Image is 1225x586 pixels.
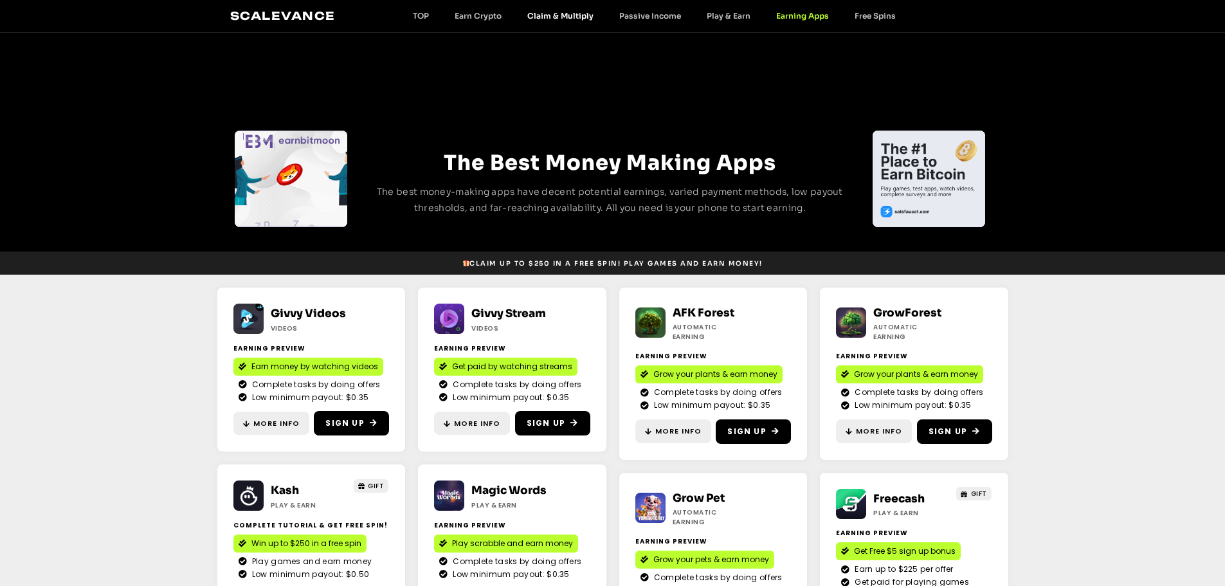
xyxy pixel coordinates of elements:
span: Sign Up [929,426,967,437]
span: Claim up to $250 in a free spin! Play games and earn money! [462,259,763,268]
a: Play scrabble and earn money [434,535,578,553]
a: 🎁Claim up to $250 in a free spin! Play games and earn money! [457,255,768,271]
a: Earn money by watching videos [233,358,383,376]
h2: Play & Earn [271,500,349,510]
span: GIFT [368,481,384,491]
h2: Play & Earn [873,508,951,518]
div: 1 / 4 [235,131,347,227]
a: Free Spins [842,11,909,21]
span: More Info [856,426,902,437]
span: Sign Up [325,417,364,429]
span: Earn up to $225 per offer [851,563,954,575]
span: Low minimum payout: $0.35 [651,399,771,411]
span: Grow your plants & earn money [653,369,777,380]
a: More Info [233,412,309,435]
span: GIFT [971,489,987,499]
div: 1 / 4 [873,131,985,227]
span: More Info [655,426,702,437]
a: Claim & Multiply [514,11,606,21]
span: Play scrabble and earn money [452,538,573,549]
h2: Videos [271,324,349,333]
span: Grow your plants & earn money [854,369,978,380]
span: Low minimum payout: $0.35 [449,569,570,580]
a: More Info [434,412,510,435]
span: Low minimum payout: $0.35 [449,392,570,403]
span: Complete tasks by doing offers [651,572,783,583]
a: Win up to $250 in a free spin [233,535,367,553]
a: Sign Up [314,411,389,435]
h2: Automatic earning [673,508,750,527]
a: GIFT [354,479,389,493]
span: Play games and earn money [249,556,372,567]
a: Givvy Stream [471,307,546,320]
span: Earn money by watching videos [251,361,378,372]
a: Freecash [873,492,925,506]
h2: Automatic earning [673,322,750,342]
a: Sign Up [716,419,791,444]
span: Complete tasks by doing offers [851,387,983,398]
span: Get Free $5 sign up bonus [854,545,956,557]
a: TOP [400,11,442,21]
a: Grow your pets & earn money [635,551,774,569]
span: Get paid by watching streams [452,361,572,372]
a: Scalevance [230,9,336,23]
h2: complete tutorial & get free spin! [233,520,390,530]
img: 🎁 [463,260,469,266]
span: More Info [454,418,500,429]
a: Get Free $5 sign up bonus [836,542,961,560]
a: Play & Earn [694,11,763,21]
a: Earn Crypto [442,11,514,21]
span: Sign Up [727,426,766,437]
a: More Info [836,419,912,443]
div: Slides [235,131,347,227]
h2: Earning Preview [836,528,992,538]
h2: Earning Preview [635,351,792,361]
span: Complete tasks by doing offers [651,387,783,398]
span: Low minimum payout: $0.50 [249,569,370,580]
div: Slides [873,131,985,227]
a: Sign Up [917,419,992,444]
span: Sign Up [527,417,565,429]
span: Complete tasks by doing offers [249,379,381,390]
h2: The Best Money Making Apps [372,147,849,179]
h2: Earning Preview [233,343,390,353]
span: Low minimum payout: $0.35 [249,392,369,403]
a: GIFT [956,487,992,500]
h2: Automatic earning [873,322,951,342]
nav: Menu [400,11,909,21]
span: Complete tasks by doing offers [449,379,581,390]
a: Passive Income [606,11,694,21]
span: Low minimum payout: $0.35 [851,399,972,411]
a: Magic Words [471,484,547,497]
a: Get paid by watching streams [434,358,577,376]
p: The best money-making apps have decent potential earnings, varied payment methods, low payout thr... [372,184,849,216]
h2: Videos [471,324,549,333]
a: Grow your plants & earn money [635,365,783,383]
h2: Play & Earn [471,500,549,510]
a: AFK Forest [673,306,734,320]
span: Grow your pets & earn money [653,554,769,565]
a: More Info [635,419,711,443]
a: Sign Up [515,411,590,435]
a: Kash [271,484,299,497]
a: Earning Apps [763,11,842,21]
h2: Earning Preview [635,536,792,546]
span: Win up to $250 in a free spin [251,538,361,549]
h2: Earning Preview [836,351,992,361]
span: Complete tasks by doing offers [449,556,581,567]
span: More Info [253,418,300,429]
a: Grow your plants & earn money [836,365,983,383]
a: GrowForest [873,306,941,320]
a: Grow Pet [673,491,725,505]
h2: Earning Preview [434,343,590,353]
h2: Earning Preview [434,520,590,530]
a: Givvy Videos [271,307,346,320]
